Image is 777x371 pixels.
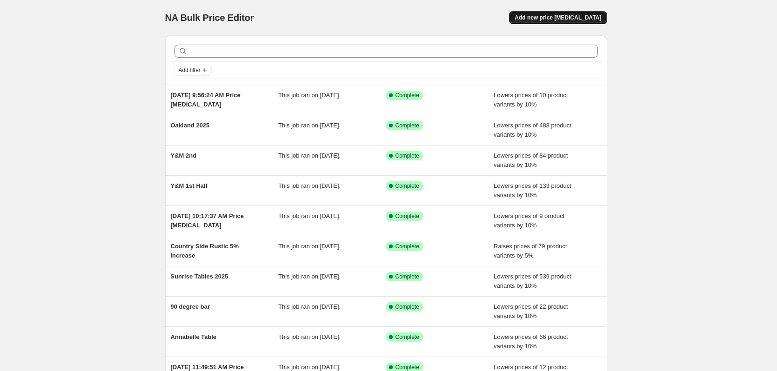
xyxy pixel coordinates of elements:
[278,303,341,310] span: This job ran on [DATE].
[278,212,341,219] span: This job ran on [DATE].
[395,273,419,280] span: Complete
[494,152,568,168] span: Lowers prices of 84 product variants by 10%
[174,65,212,76] button: Add filter
[494,273,571,289] span: Lowers prices of 539 product variants by 10%
[395,333,419,341] span: Complete
[509,11,607,24] button: Add new price [MEDICAL_DATA]
[515,14,601,21] span: Add new price [MEDICAL_DATA]
[171,92,241,108] span: [DATE] 9:56:24 AM Price [MEDICAL_DATA]
[494,333,568,350] span: Lowers prices of 66 product variants by 10%
[395,303,419,311] span: Complete
[494,243,567,259] span: Raises prices of 79 product variants by 5%
[278,152,341,159] span: This job ran on [DATE].
[171,152,197,159] span: Y&M 2nd
[395,212,419,220] span: Complete
[171,273,228,280] span: Sunrise Tables 2025
[494,182,571,199] span: Lowers prices of 133 product variants by 10%
[171,303,210,310] span: 90 degree bar
[278,92,341,99] span: This job ran on [DATE].
[494,92,568,108] span: Lowers prices of 10 product variants by 10%
[165,13,254,23] span: NA Bulk Price Editor
[494,303,568,319] span: Lowers prices of 22 product variants by 10%
[171,182,208,189] span: Y&M 1st Half
[171,333,217,340] span: Annabelle Table
[278,182,341,189] span: This job ran on [DATE].
[171,243,239,259] span: Country Side Rustic 5% Increase
[395,243,419,250] span: Complete
[395,364,419,371] span: Complete
[171,122,210,129] span: Oakland 2025
[171,212,244,229] span: [DATE] 10:17:37 AM Price [MEDICAL_DATA]
[278,364,341,371] span: This job ran on [DATE].
[494,212,564,229] span: Lowers prices of 9 product variants by 10%
[278,243,341,250] span: This job ran on [DATE].
[395,122,419,129] span: Complete
[278,333,341,340] span: This job ran on [DATE].
[395,92,419,99] span: Complete
[395,182,419,190] span: Complete
[395,152,419,159] span: Complete
[494,122,571,138] span: Lowers prices of 488 product variants by 10%
[179,66,201,74] span: Add filter
[278,273,341,280] span: This job ran on [DATE].
[278,122,341,129] span: This job ran on [DATE].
